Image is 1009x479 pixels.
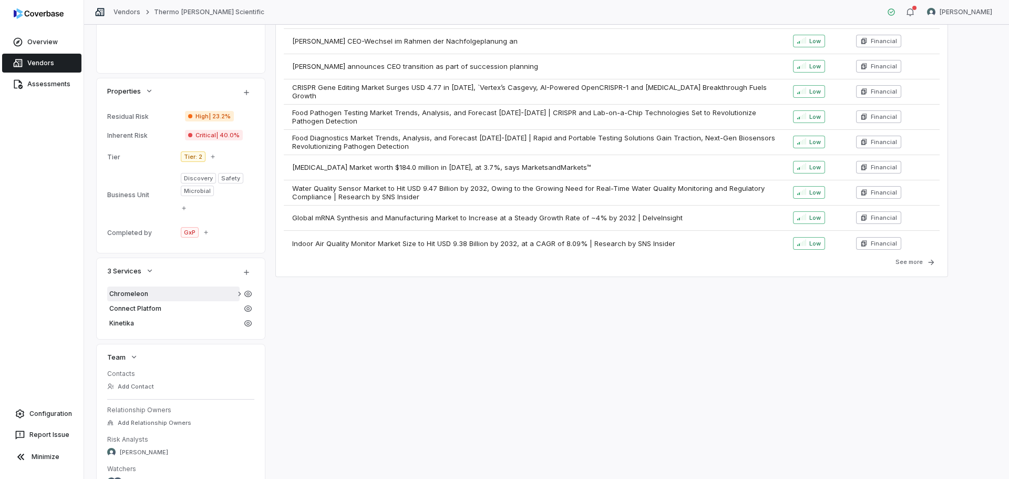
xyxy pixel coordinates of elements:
span: Low [809,37,821,45]
span: Financial [871,87,897,96]
div: Completed by [107,229,177,237]
a: Vendors [2,54,81,73]
a: Overview [2,33,81,52]
span: Low [809,62,821,70]
span: Low [809,163,821,171]
span: Financial [871,113,897,121]
a: Vendors [114,8,140,16]
span: Food Diagnostics Market Trends, Analysis, and Forecast [DATE]-[DATE] | Rapid and Portable Testing... [292,134,776,150]
span: Financial [871,163,897,171]
span: Indoor Air Quality Monitor Market Size to Hit USD 9.38 Billion by 2032, at a CAGR of 8.09% | Rese... [292,239,675,248]
a: Connect Platfom [107,301,240,316]
div: Residual Risk [107,113,177,120]
span: Team [107,352,126,362]
span: Water Quality Sensor Market to Hit USD 9.47 Billion by 2032, Owing to the Growing Need for Real-T... [292,184,776,201]
span: Properties [107,86,141,96]
span: Add Relationship Owners [118,419,191,427]
div: Business Unit [107,191,177,199]
span: Tier: 2 [184,152,202,161]
button: Report Issue [4,425,79,444]
button: Minimize [4,446,79,467]
button: Nate Warner avatar[PERSON_NAME] [921,4,998,20]
button: Add Contact [104,377,157,396]
a: Chromeleon [107,287,240,301]
span: [PERSON_NAME] [120,449,168,456]
span: Connect Platfom [109,304,238,313]
span: Safety [221,174,240,182]
button: Team [104,348,141,366]
span: GxP [184,228,195,237]
span: Low [809,239,821,248]
img: Nate Warner avatar [107,448,116,456]
span: Low [809,188,821,197]
dt: Contacts [107,370,254,378]
span: [PERSON_NAME] CEO-Wechsel im Rahmen der Nachfolgeplanung an [292,37,518,45]
a: See more [891,256,940,269]
img: logo-D7KZi-bG.svg [14,8,64,19]
span: Microbial [184,187,211,195]
span: Financial [871,37,897,45]
span: Low [809,113,821,121]
span: [MEDICAL_DATA] Market worth $184.0 million in [DATE], at 3.7%, says MarketsandMarkets™ [292,163,591,171]
a: Kinetika [107,316,240,331]
span: Low [809,138,821,146]
span: Financial [871,62,897,70]
dt: Risk Analysts [107,435,254,444]
button: Properties [104,81,157,100]
span: Kinetika [109,319,238,328]
span: Financial [871,213,897,222]
span: Low [809,87,821,96]
img: Nate Warner avatar [927,8,935,16]
a: Thermo [PERSON_NAME] Scientific [154,8,264,16]
button: 3 Services [104,261,157,280]
span: [PERSON_NAME] announces CEO transition as part of succession planning [292,62,538,70]
dt: Watchers [107,465,254,473]
span: Global mRNA Synthesis and Manufacturing Market to Increase at a Steady Growth Rate of ~4% by 2032... [292,213,683,222]
a: Configuration [4,404,79,423]
span: [PERSON_NAME] [940,8,992,16]
span: Low [809,213,821,222]
span: Discovery [184,174,213,182]
a: Assessments [2,75,81,94]
div: Inherent Risk [107,131,181,139]
span: Financial [871,138,897,146]
span: CRISPR Gene Editing Market Surges USD 4.77 in [DATE], `Vertex’s Casgevy, AI-Powered OpenCRISPR-1 ... [292,83,776,100]
span: Chromeleon [109,290,238,298]
dt: Relationship Owners [107,406,254,414]
span: 3 Services [107,266,141,276]
span: Food Pathogen Testing Market Trends, Analysis, and Forecast [DATE]-[DATE] | CRISPR and Lab-on-a-C... [292,108,776,125]
span: Financial [871,188,897,197]
span: Financial [871,239,897,248]
span: High | 23.2% [185,111,234,121]
div: Tier [107,153,177,161]
span: Critical | 40.0% [185,130,243,140]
